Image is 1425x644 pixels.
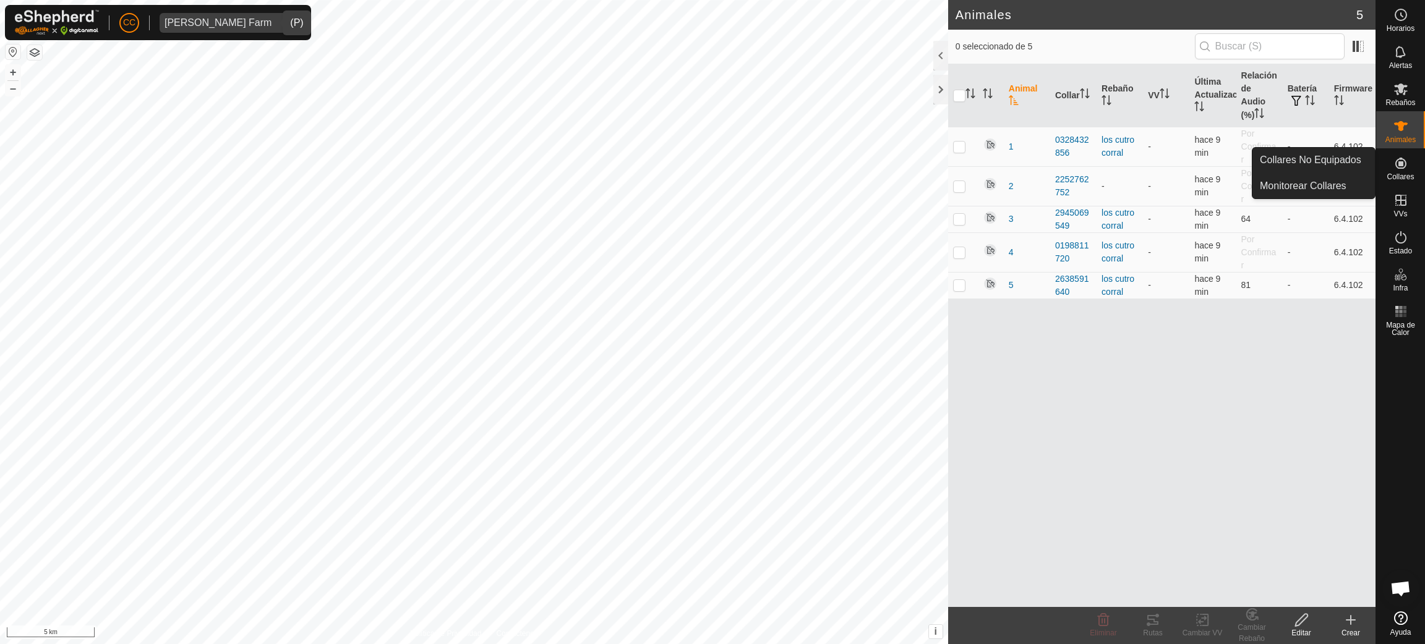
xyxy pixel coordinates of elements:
div: - [1102,180,1138,193]
div: 2252762752 [1055,173,1092,199]
th: Animal [1004,64,1050,127]
span: VVs [1393,210,1407,218]
span: 1 [1009,140,1014,153]
p-sorticon: Activar para ordenar [1305,97,1315,107]
span: Por Confirmar [1241,168,1277,204]
span: 13 oct 2025, 15:15 [1194,135,1220,158]
a: Política de Privacidad [410,628,481,639]
p-sorticon: Activar para ordenar [1334,97,1344,107]
div: 0198811720 [1055,239,1092,265]
span: 13 oct 2025, 15:15 [1194,274,1220,297]
a: Contáctenos [496,628,537,639]
a: Ayuda [1376,606,1425,641]
app-display-virtual-paddock-transition: - [1148,181,1151,191]
th: Última Actualización [1189,64,1236,127]
a: Monitorear Collares [1252,174,1375,198]
img: returning off [983,276,998,291]
span: Infra [1393,284,1408,292]
span: Animales [1385,136,1416,143]
app-display-virtual-paddock-transition: - [1148,142,1151,151]
div: los cutro corral [1102,273,1138,299]
div: los cutro corral [1102,133,1138,159]
td: - [1283,127,1329,166]
span: 81 [1241,280,1251,290]
app-display-virtual-paddock-transition: - [1148,214,1151,224]
span: Por Confirmar [1241,129,1277,164]
div: Rutas [1128,627,1178,638]
td: 6.4.102 [1329,272,1376,299]
th: Relación de Audio (%) [1236,64,1283,127]
span: 2 [1009,180,1014,193]
span: 3 [1009,213,1014,226]
span: i [935,626,937,637]
button: i [929,625,943,638]
th: Collar [1050,64,1097,127]
app-display-virtual-paddock-transition: - [1148,280,1151,290]
p-sorticon: Activar para ordenar [965,90,975,100]
span: Ayuda [1390,629,1411,636]
span: Horarios [1387,25,1414,32]
span: 13 oct 2025, 15:15 [1194,174,1220,197]
th: VV [1143,64,1189,127]
p-sorticon: Activar para ordenar [1102,97,1111,107]
div: 2638591640 [1055,273,1092,299]
p-sorticon: Activar para ordenar [1160,90,1170,100]
div: Editar [1277,627,1326,638]
span: 0 seleccionado de 5 [956,40,1195,53]
div: Cambiar VV [1178,627,1227,638]
div: los cutro corral [1102,239,1138,265]
div: 0328432856 [1055,133,1092,159]
span: 13 oct 2025, 15:15 [1194,208,1220,231]
span: Rebaños [1385,99,1415,106]
img: returning off [983,243,998,258]
td: - [1283,206,1329,232]
app-display-virtual-paddock-transition: - [1148,247,1151,257]
div: Cambiar Rebaño [1227,622,1277,644]
div: Chat abierto [1382,570,1419,607]
div: dropdown trigger [276,13,301,33]
img: returning off [983,210,998,225]
th: Firmware [1329,64,1376,127]
span: Por Confirmar [1241,234,1277,270]
span: Estado [1389,247,1412,255]
span: Collares No Equipados [1260,153,1361,167]
div: 2945069549 [1055,206,1092,232]
p-sorticon: Activar para ordenar [1254,110,1264,120]
div: los cutro corral [1102,206,1138,232]
span: Eliminar [1090,629,1116,637]
span: 5 [1009,279,1014,292]
span: 5 [1356,6,1363,24]
span: Collares [1387,173,1414,180]
p-sorticon: Activar para ordenar [983,90,993,100]
span: 13 oct 2025, 15:15 [1194,240,1220,263]
span: Alarcia Monja Farm [160,13,276,33]
th: Rebaño [1097,64,1143,127]
a: Collares No Equipados [1252,148,1375,172]
input: Buscar (S) [1195,33,1345,59]
img: returning off [983,137,998,152]
div: [PERSON_NAME] Farm [165,18,272,28]
span: 64 [1241,214,1251,224]
p-sorticon: Activar para ordenar [1009,97,1019,107]
td: - [1283,232,1329,272]
button: – [6,81,20,96]
td: 6.4.102 [1329,127,1376,166]
img: Logo Gallagher [15,10,99,35]
button: Capas del Mapa [27,45,42,60]
td: 6.4.102 [1329,206,1376,232]
p-sorticon: Activar para ordenar [1080,90,1090,100]
td: - [1283,272,1329,299]
span: Alertas [1389,62,1412,69]
span: CC [123,16,135,29]
span: Monitorear Collares [1260,179,1346,193]
th: Batería [1283,64,1329,127]
span: 4 [1009,246,1014,259]
td: 6.4.102 [1329,232,1376,272]
img: returning off [983,177,998,192]
div: Crear [1326,627,1376,638]
button: Restablecer Mapa [6,44,20,59]
span: Mapa de Calor [1379,321,1422,336]
button: + [6,65,20,80]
